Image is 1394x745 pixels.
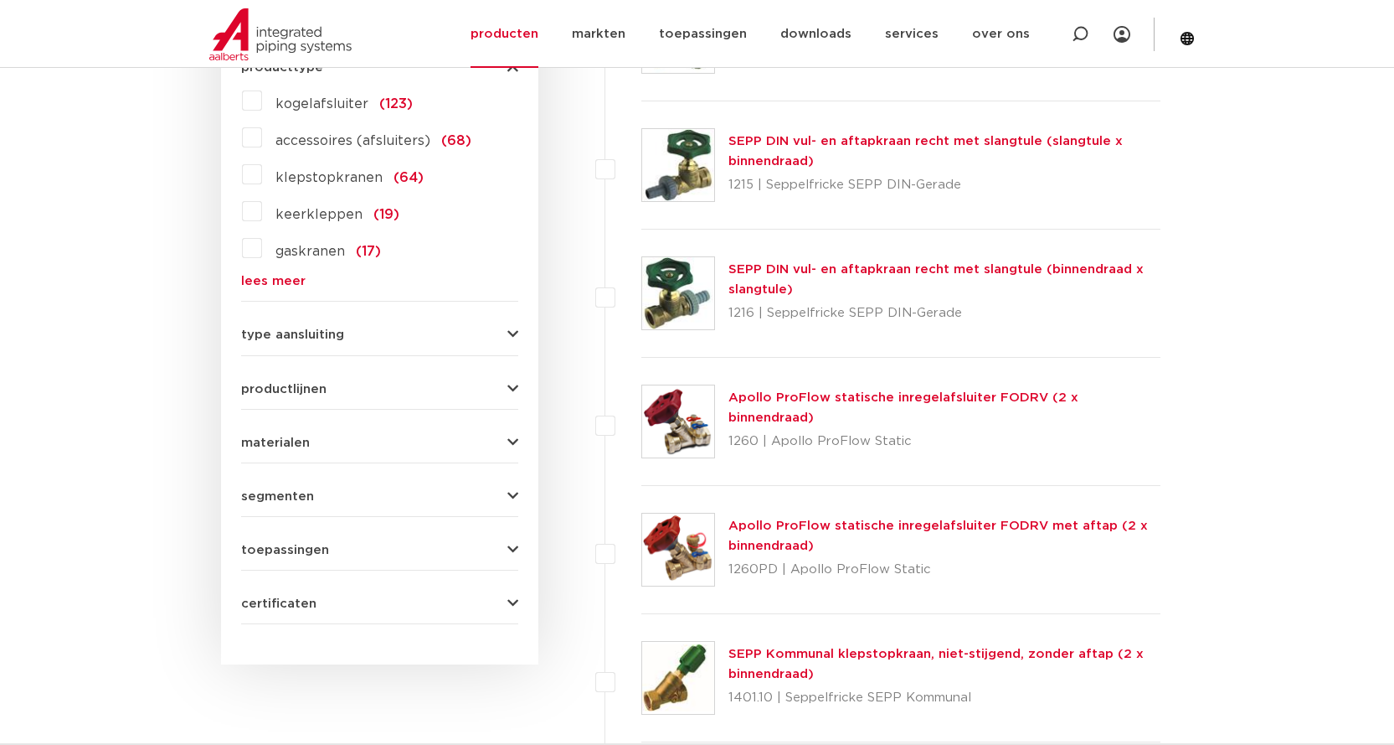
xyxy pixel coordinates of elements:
span: (123) [379,97,413,111]
span: certificaten [241,598,316,610]
span: (17) [356,245,381,258]
span: materialen [241,437,310,449]
button: productlijnen [241,383,518,396]
span: type aansluiting [241,329,344,341]
span: kogelafsluiter [275,97,368,111]
a: Apollo ProFlow statische inregelafsluiter FODRV met aftap (2 x binnendraad) [728,520,1148,552]
button: type aansluiting [241,329,518,341]
a: SEPP DIN vul- en aftapkraan recht met slangtule (slangtule x binnendraad) [728,135,1123,168]
img: Thumbnail for SEPP Kommunal klepstopkraan, niet-stijgend, zonder aftap (2 x binnendraad) [642,642,714,714]
button: producttype [241,61,518,74]
a: SEPP Kommunal klepstopkraan, niet-stijgend, zonder aftap (2 x binnendraad) [728,648,1144,680]
button: materialen [241,437,518,449]
p: 1216 | Seppelfricke SEPP DIN-Gerade [728,300,1161,327]
span: toepassingen [241,544,329,556]
span: gaskranen [275,245,345,258]
span: (64) [394,171,424,184]
img: Thumbnail for Apollo ProFlow statische inregelafsluiter FODRV met aftap (2 x binnendraad) [642,514,714,586]
span: productlijnen [241,383,327,396]
p: 1260 | Apollo ProFlow Static [728,428,1161,455]
img: Thumbnail for SEPP DIN vul- en aftapkraan recht met slangtule (binnendraad x slangtule) [642,257,714,329]
img: Thumbnail for SEPP DIN vul- en aftapkraan recht met slangtule (slangtule x binnendraad) [642,129,714,201]
p: 1260PD | Apollo ProFlow Static [728,556,1161,583]
span: (19) [373,208,399,221]
a: Apollo ProFlow statische inregelafsluiter FODRV (2 x binnendraad) [728,391,1078,424]
a: lees meer [241,275,518,287]
span: keerkleppen [275,208,363,221]
img: Thumbnail for Apollo ProFlow statische inregelafsluiter FODRV (2 x binnendraad) [642,385,714,458]
button: segmenten [241,490,518,503]
button: toepassingen [241,544,518,556]
span: segmenten [241,490,314,503]
span: klepstopkranen [275,171,383,184]
p: 1215 | Seppelfricke SEPP DIN-Gerade [728,172,1161,199]
span: (68) [441,134,471,147]
a: SEPP DIN vul- en aftapkraan recht met slangtule (binnendraad x slangtule) [728,263,1144,296]
span: accessoires (afsluiters) [275,134,430,147]
button: certificaten [241,598,518,610]
p: 1401.10 | Seppelfricke SEPP Kommunal [728,685,1161,711]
